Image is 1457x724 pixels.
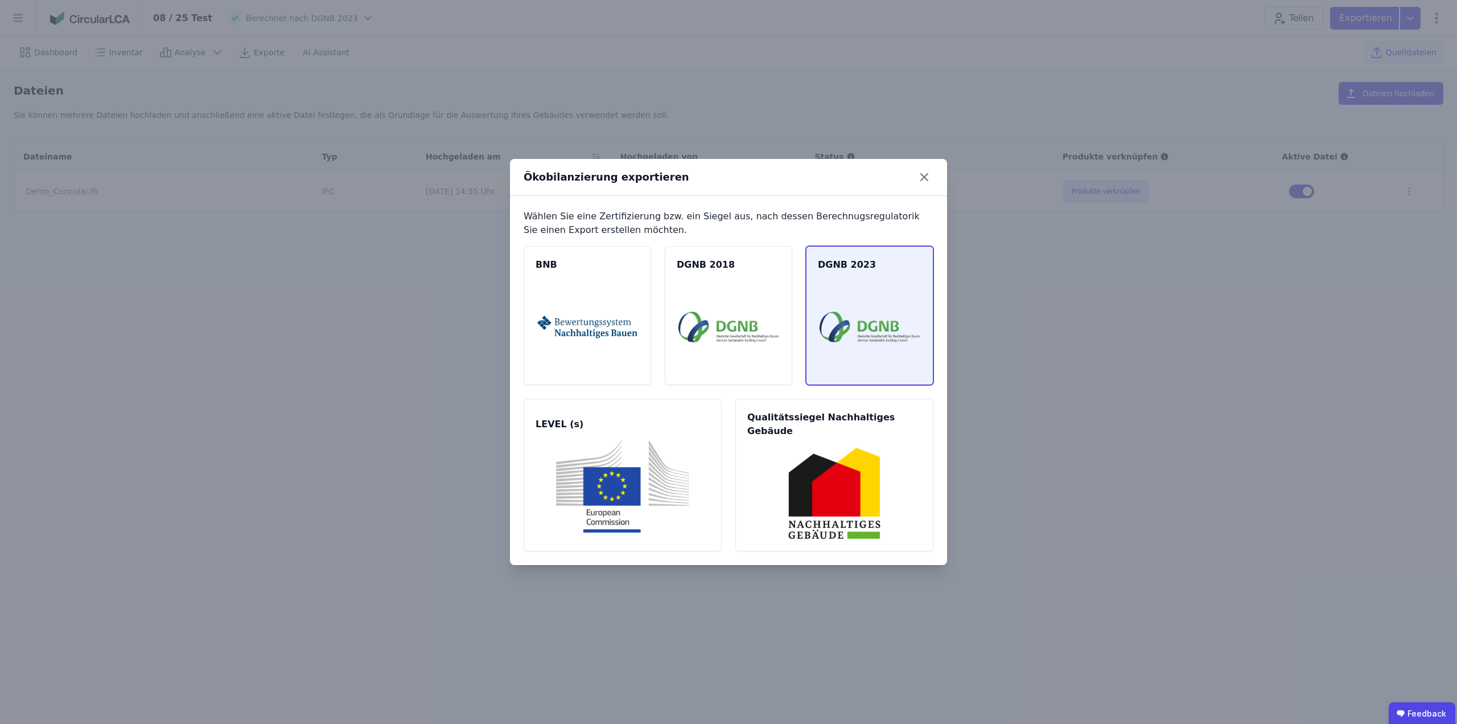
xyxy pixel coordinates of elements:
img: dgnb18 [678,281,779,373]
span: Qualitätssiegel Nachhaltiges Gebäude [747,411,921,438]
img: levels [537,440,708,533]
img: bnb [537,281,637,373]
div: Wählen Sie eine Zertifizierung bzw. ein Siegel aus, nach dessen Berechnugsregulatorik Sie einen E... [524,210,933,237]
img: dgnb23 [820,281,920,373]
span: DGNB 2023 [818,258,921,272]
img: qng [749,447,920,539]
span: DGNB 2018 [677,258,780,272]
span: LEVEL (s) [536,418,710,431]
div: Ökobilanzierung exportieren [524,169,689,185]
span: BNB [536,258,639,272]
